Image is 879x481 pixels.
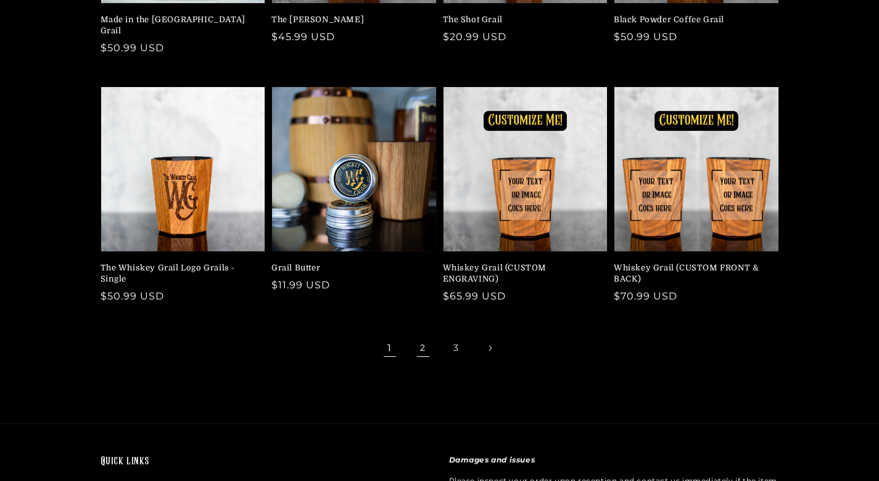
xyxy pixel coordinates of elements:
nav: Pagination [101,335,779,362]
a: Whiskey Grail (CUSTOM FRONT & BACK) [614,262,772,285]
a: Black Powder Coffee Grail [614,14,772,25]
strong: Damages and issues [449,455,535,464]
a: Made in the [GEOGRAPHIC_DATA] Grail [101,14,258,36]
a: Grail Butter [271,262,429,274]
a: Page 3 [443,335,470,362]
a: The Whiskey Grail Logo Grails - Single [101,262,258,285]
a: Page 2 [410,335,437,362]
a: Next page [476,335,503,362]
span: Page 1 [376,335,403,362]
a: The [PERSON_NAME] [271,14,429,25]
a: Whiskey Grail (CUSTOM ENGRAVING) [443,262,601,285]
a: The Shot Grail [443,14,601,25]
h2: Quick links [101,455,431,469]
